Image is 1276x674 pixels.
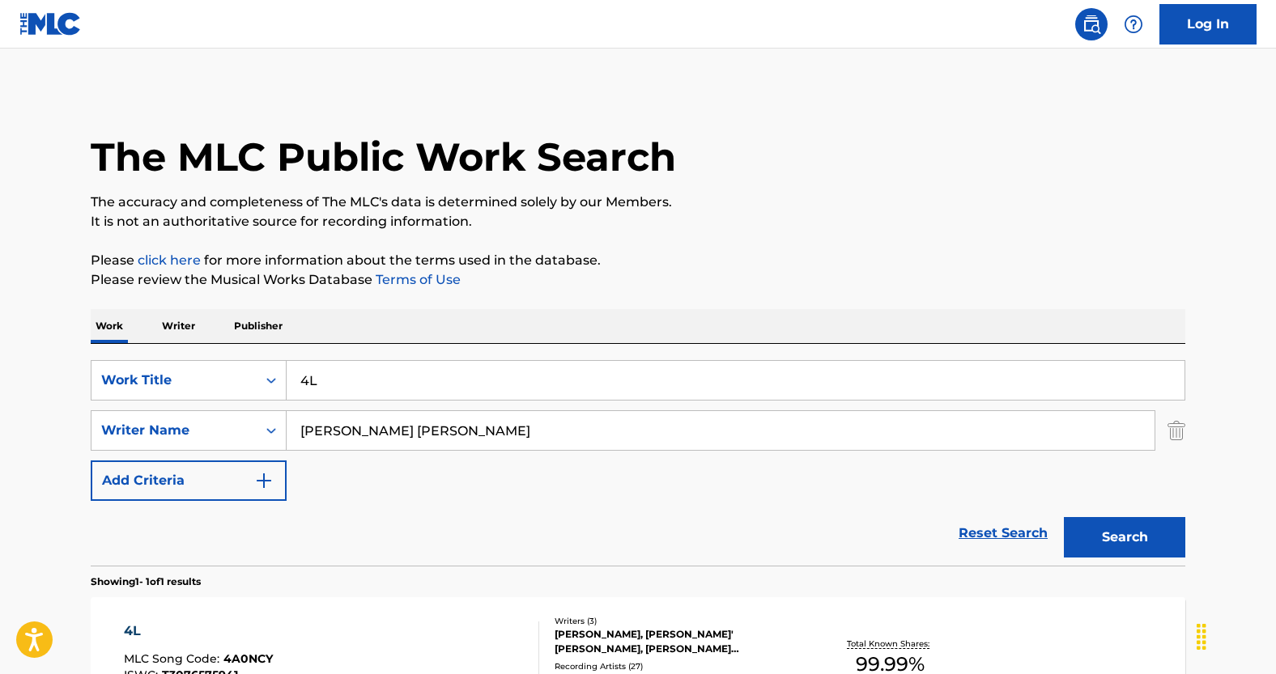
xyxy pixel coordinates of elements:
div: Writers ( 3 ) [555,615,799,627]
div: Drag [1189,613,1214,661]
img: help [1124,15,1143,34]
a: click here [138,252,201,268]
a: Terms of Use [372,272,461,287]
p: Showing 1 - 1 of 1 results [91,574,201,589]
p: Please review the Musical Works Database [91,270,1185,290]
div: 4L [124,621,273,641]
a: Public Search [1075,8,1108,40]
p: Please for more information about the terms used in the database. [91,251,1185,270]
p: Total Known Shares: [847,638,934,650]
p: Writer [157,309,200,343]
div: Help [1117,8,1150,40]
div: Recording Artists ( 27 ) [555,660,799,672]
p: Publisher [229,309,287,343]
div: Work Title [101,371,247,390]
span: MLC Song Code : [124,651,223,666]
img: 9d2ae6d4665cec9f34b9.svg [254,471,274,490]
h1: The MLC Public Work Search [91,133,676,181]
a: Log In [1159,4,1257,45]
a: Reset Search [951,515,1056,551]
img: Delete Criterion [1168,410,1185,451]
button: Add Criteria [91,460,287,501]
p: It is not an authoritative source for recording information. [91,212,1185,231]
p: Work [91,309,128,343]
div: Writer Name [101,421,247,440]
div: [PERSON_NAME], [PERSON_NAME]' [PERSON_NAME], [PERSON_NAME] [PERSON_NAME] [555,627,799,656]
img: MLC Logo [19,12,82,36]
p: The accuracy and completeness of The MLC's data is determined solely by our Members. [91,193,1185,212]
iframe: Chat Widget [1195,596,1276,674]
form: Search Form [91,360,1185,566]
button: Search [1064,517,1185,557]
span: 4A0NCY [223,651,273,666]
img: search [1082,15,1101,34]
